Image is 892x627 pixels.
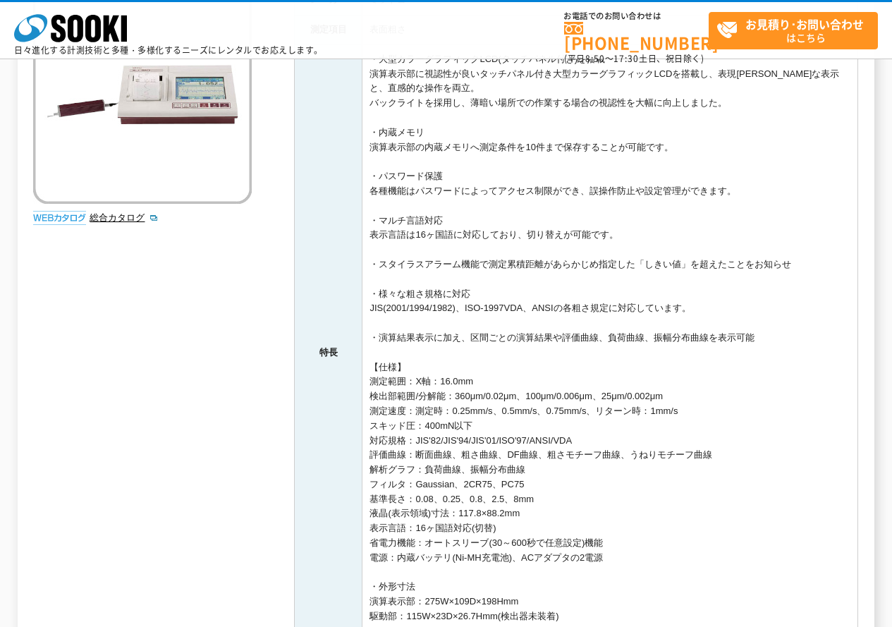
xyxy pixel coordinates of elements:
span: 8:50 [585,52,605,65]
span: (平日 ～ 土日、祝日除く) [564,52,704,65]
span: 17:30 [613,52,639,65]
p: 日々進化する計測技術と多種・多様化するニーズにレンタルでお応えします。 [14,46,323,54]
a: 総合カタログ [90,212,159,223]
strong: お見積り･お問い合わせ [745,16,864,32]
img: webカタログ [33,211,86,225]
a: お見積り･お問い合わせはこちら [709,12,878,49]
span: はこちら [716,13,877,48]
a: [PHONE_NUMBER] [564,22,709,51]
span: お電話でのお問い合わせは [564,12,709,20]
